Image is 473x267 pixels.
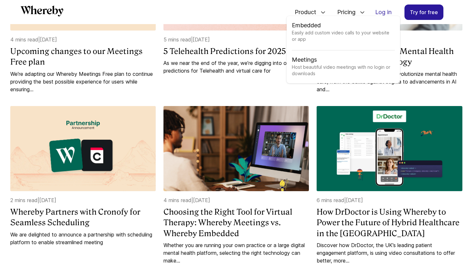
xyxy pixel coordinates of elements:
a: We're adapting our Whereby Meetings Free plan to continue providing the best possible experience ... [10,70,156,93]
p: 4 mins read | [DATE] [163,196,309,204]
p: 5 mins read | [DATE] [163,36,309,43]
a: Upcoming changes to our Meetings Free plan [10,46,156,67]
p: 6 mins read | [DATE] [317,196,462,204]
a: Whether you are running your own practice or a large digital mental health platform, selecting th... [163,241,309,264]
a: Whereby [21,5,63,19]
span: Product [288,2,318,23]
span: Pricing [331,2,357,23]
a: Discover how DrDoctor, the UK’s leading patient engagement platform, is using video consultations... [317,241,462,264]
svg: Whereby [21,5,63,16]
a: Whereby Partners with Cronofy for Seamless Scheduling [10,207,156,228]
a: Try for free [404,4,443,20]
a: As we near the end of the year, we’re digging into our predictions for Telehealth and virtual car... [163,59,309,75]
p: 2 mins read | [DATE] [10,196,156,204]
a: We are delighted to announce a partnership with scheduling platform to enable streamlined meeting [10,231,156,246]
a: 5 Telehealth Predictions for 2025 [163,46,309,57]
a: Choosing the Right Tool for Virtual Therapy: Whereby Meetings vs. Whereby Embedded [163,207,309,239]
a: Log in [370,5,397,20]
a: EmbeddedEasily add custom video calls to your website or app [292,21,395,50]
a: How DrDoctor is Using Whereby to Power the Future of Hybrid Healthcare in the [GEOGRAPHIC_DATA] [317,207,462,239]
a: MeetingsHost beautiful video meetings with no login or downloads [292,56,395,78]
p: 4 mins read | [DATE] [10,36,156,43]
span: Easily add custom video calls to your website or app [292,30,395,50]
span: Host beautiful video meetings with no login or downloads [292,64,395,78]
